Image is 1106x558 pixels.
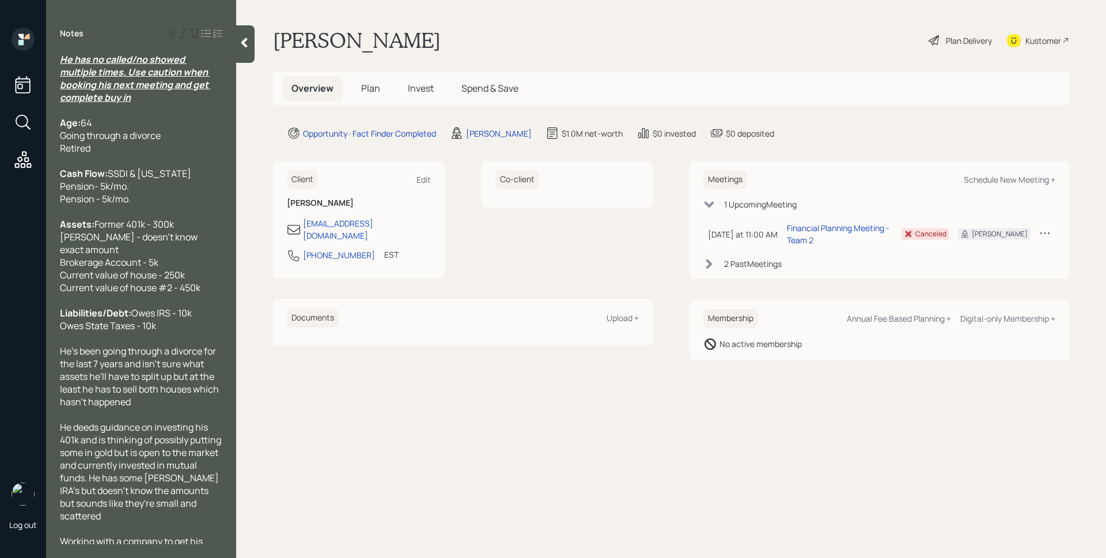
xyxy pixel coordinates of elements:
div: Canceled [915,229,946,239]
div: 2 Past Meeting s [724,258,782,270]
div: Log out [9,519,37,530]
span: Overview [291,82,334,95]
h6: Membership [703,309,758,328]
div: Kustomer [1025,35,1061,47]
span: He deeds guidance on investing his 401k and is thinking of possibly putting some in gold but is o... [60,421,223,522]
div: $1.0M net-worth [562,127,623,139]
div: $0 invested [653,127,696,139]
h6: Client [287,170,318,189]
div: Plan Delivery [946,35,992,47]
div: EST [384,248,399,261]
span: Spend & Save [461,82,518,95]
div: 1 Upcoming Meeting [724,198,797,210]
span: Cash Flow: [60,167,108,180]
img: james-distasi-headshot.png [12,482,35,506]
div: Financial Planning Meeting - Team 2 [787,222,892,246]
div: [PERSON_NAME] [972,229,1028,239]
label: Notes [60,28,84,39]
h6: Documents [287,308,339,327]
div: Digital-only Membership + [960,313,1055,324]
h1: [PERSON_NAME] [273,28,441,53]
span: Invest [408,82,434,95]
div: No active membership [719,338,802,350]
div: Edit [416,174,431,185]
span: Former 401k - 300k [PERSON_NAME] - doesn't know exact amount Brokerage Account - 5k Current value... [60,218,200,294]
span: SSDI & [US_STATE] Pension- 5k/mo. Pension - 5k/mo. [60,167,193,205]
div: Upload + [607,312,639,323]
span: Owes IRS - 10k Owes State Taxes - 10k [60,307,192,332]
div: Opportunity · Fact Finder Completed [303,127,436,139]
span: Plan [361,82,380,95]
span: 64 Going through a divorce Retired [60,116,161,154]
h6: Meetings [703,170,747,189]
div: Annual Fee Based Planning + [847,313,951,324]
span: Liabilities/Debt: [60,307,131,319]
div: $0 deposited [726,127,774,139]
span: He has no called/no showed multiple times. Use caution when booking his next meeting and get comp... [60,53,210,104]
h6: [PERSON_NAME] [287,198,431,208]
div: Schedule New Meeting + [964,174,1055,185]
div: [EMAIL_ADDRESS][DOMAIN_NAME] [303,217,431,242]
span: He's been going through a divorce for the last 7 years and isn't sure what assets he'll have to s... [60,345,221,408]
div: [PERSON_NAME] [466,127,532,139]
span: Assets: [60,218,94,231]
div: [DATE] at 11:00 AM [708,228,778,240]
h6: Co-client [495,170,539,189]
div: [PHONE_NUMBER] [303,249,375,261]
span: Age: [60,116,81,129]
